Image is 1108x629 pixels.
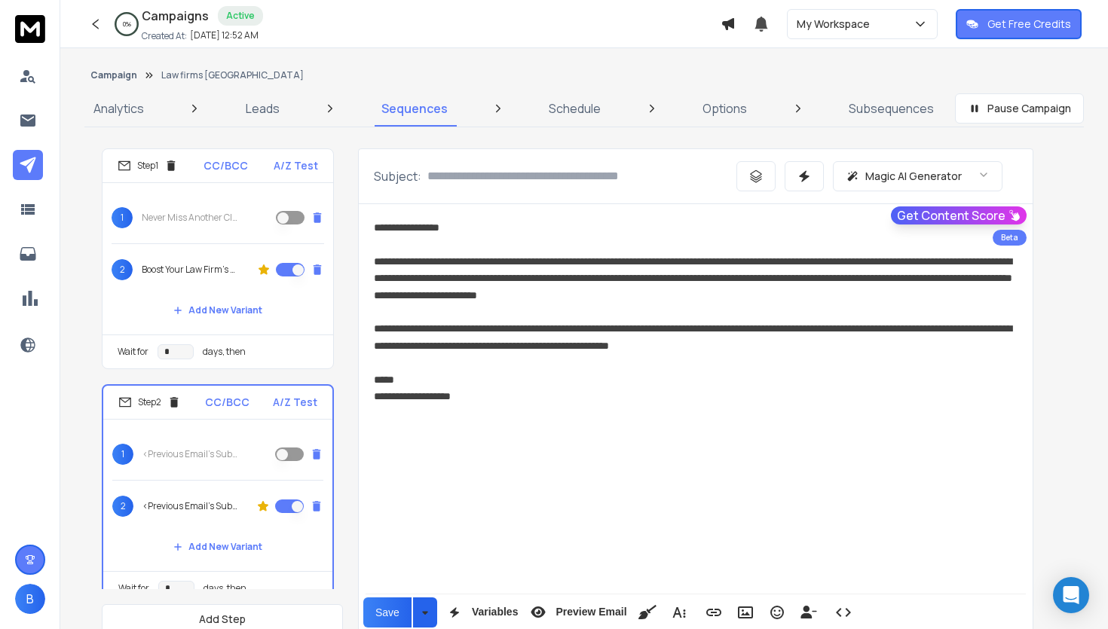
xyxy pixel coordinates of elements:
[549,99,601,118] p: Schedule
[833,161,1002,191] button: Magic AI Generator
[469,606,522,618] span: Variables
[205,395,249,410] p: CC/BCC
[237,90,289,127] a: Leads
[142,30,187,42] p: Created At:
[540,90,610,127] a: Schedule
[118,346,148,358] p: Wait for
[987,17,1071,32] p: Get Free Credits
[15,584,45,614] button: B
[955,93,1084,124] button: Pause Campaign
[102,384,334,606] li: Step2CC/BCCA/Z Test1<Previous Email's Subject>2<Previous Email's Subject>Add New VariantWait ford...
[161,532,274,562] button: Add New Variant
[204,582,246,594] p: days, then
[633,597,662,627] button: Clean HTML
[273,395,317,410] p: A/Z Test
[90,69,137,81] button: Campaign
[840,90,943,127] a: Subsequences
[204,158,248,173] p: CC/BCC
[372,90,457,127] a: Sequences
[993,230,1027,246] div: Beta
[865,169,962,184] p: Magic AI Generator
[142,264,238,276] p: Boost Your Law Firm's Efficiency with AI 24/7, {{lastName}}!
[702,99,747,118] p: Options
[274,158,318,173] p: A/Z Test
[161,295,274,325] button: Add New Variant
[203,346,246,358] p: days, then
[142,212,238,224] p: Never Miss Another Client Call, {{lastName}}!
[829,597,858,627] button: Code View
[118,582,149,594] p: Wait for
[891,206,1027,224] button: Get Content Score
[112,207,133,228] span: 1
[161,69,304,81] p: Law firms [GEOGRAPHIC_DATA]
[363,597,412,627] button: Save
[142,7,209,25] h1: Campaigns
[112,444,133,465] span: 1
[763,597,791,627] button: Emoticons
[374,167,421,185] p: Subject:
[794,597,823,627] button: Insert Unsubscribe Link
[102,148,334,369] li: Step1CC/BCCA/Z Test1Never Miss Another Client Call, {{lastName}}!2Boost Your Law Firm's Efficienc...
[93,99,144,118] p: Analytics
[112,496,133,517] span: 2
[218,6,263,26] div: Active
[731,597,760,627] button: Insert Image (⌘P)
[118,395,181,409] div: Step 2
[381,99,448,118] p: Sequences
[1053,577,1089,613] div: Open Intercom Messenger
[112,259,133,280] span: 2
[524,597,629,627] button: Preview Email
[142,448,239,460] p: <Previous Email's Subject>
[552,606,629,618] span: Preview Email
[123,20,131,29] p: 0 %
[956,9,1082,39] button: Get Free Credits
[142,500,239,512] p: <Previous Email's Subject>
[440,597,522,627] button: Variables
[699,597,728,627] button: Insert Link (⌘K)
[849,99,934,118] p: Subsequences
[84,90,153,127] a: Analytics
[797,17,876,32] p: My Workspace
[665,597,693,627] button: More Text
[246,99,280,118] p: Leads
[190,29,259,41] p: [DATE] 12:52 AM
[118,159,178,173] div: Step 1
[693,90,756,127] a: Options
